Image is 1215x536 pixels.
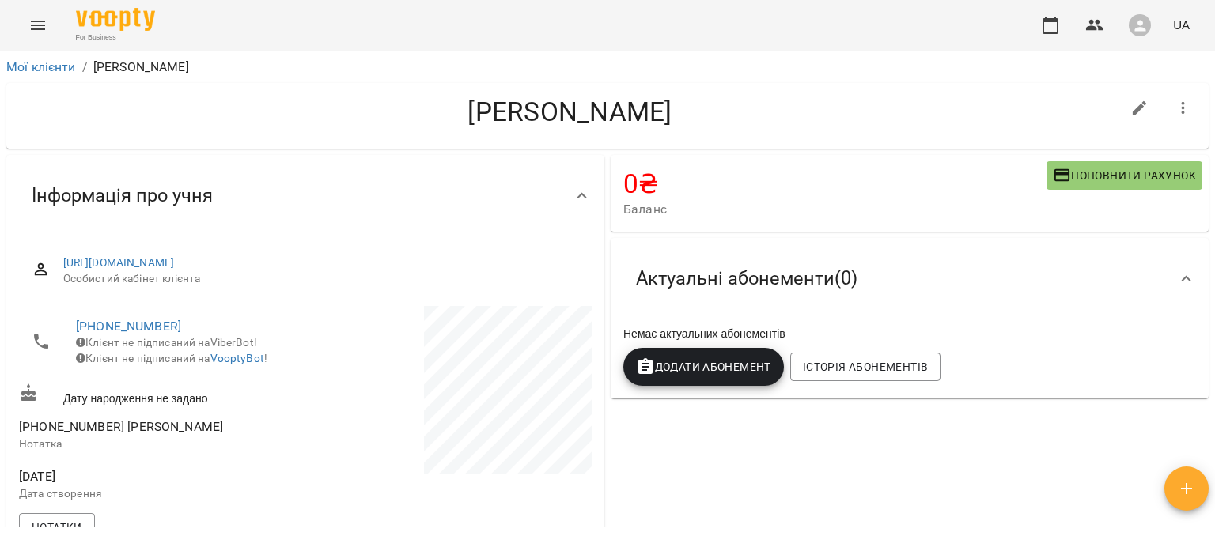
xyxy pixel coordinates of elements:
button: Історія абонементів [790,353,941,381]
span: Інформація про учня [32,183,213,208]
span: Баланс [623,200,1047,219]
nav: breadcrumb [6,58,1209,77]
a: [URL][DOMAIN_NAME] [63,256,175,269]
a: VooptyBot [210,352,264,364]
span: Особистий кабінет клієнта [63,271,579,287]
span: Актуальні абонементи ( 0 ) [636,266,857,291]
div: Інформація про учня [6,155,604,236]
button: UA [1167,10,1196,40]
h4: [PERSON_NAME] [19,96,1121,128]
span: For Business [76,32,155,43]
span: Додати Абонемент [636,357,771,376]
span: Клієнт не підписаний на ViberBot! [76,336,257,349]
a: [PHONE_NUMBER] [76,319,181,334]
span: UA [1173,17,1190,33]
li: / [82,58,87,77]
button: Додати Абонемент [623,348,784,386]
p: Нотатка [19,436,302,452]
div: Немає актуальних абонементів [620,323,1199,345]
span: Клієнт не підписаний на ! [76,352,267,364]
span: Поповнити рахунок [1053,166,1196,185]
div: Дату народження не задано [16,380,305,410]
p: [PERSON_NAME] [93,58,189,77]
h4: 0 ₴ [623,168,1047,200]
div: Актуальні абонементи(0) [611,238,1209,319]
a: Мої клієнти [6,59,76,74]
button: Menu [19,6,57,44]
span: Історія абонементів [803,357,928,376]
p: Дата створення [19,486,302,502]
span: [PHONE_NUMBER] [PERSON_NAME] [19,419,223,434]
span: [DATE] [19,467,302,486]
img: Voopty Logo [76,8,155,31]
button: Поповнити рахунок [1047,161,1202,190]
